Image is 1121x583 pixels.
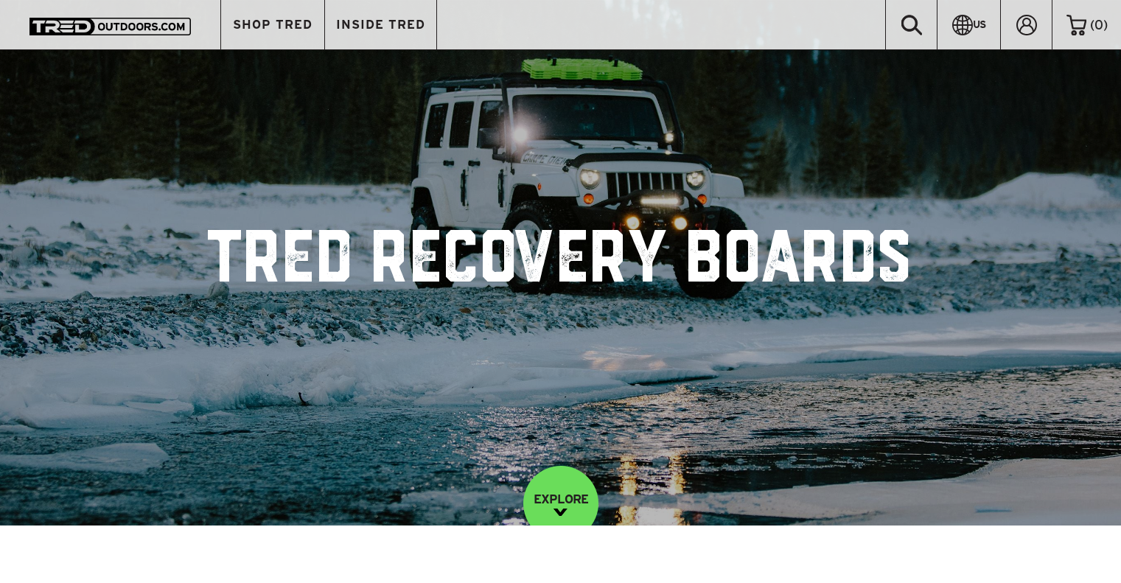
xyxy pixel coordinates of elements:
span: 0 [1094,18,1103,32]
img: cart-icon [1066,15,1086,35]
span: ( ) [1090,18,1108,32]
img: TRED Outdoors America [29,18,191,35]
a: EXPLORE [523,466,598,541]
span: INSIDE TRED [336,18,425,31]
h1: TRED Recovery Boards [208,230,913,296]
img: down-image [553,509,568,516]
span: SHOP TRED [233,18,312,31]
